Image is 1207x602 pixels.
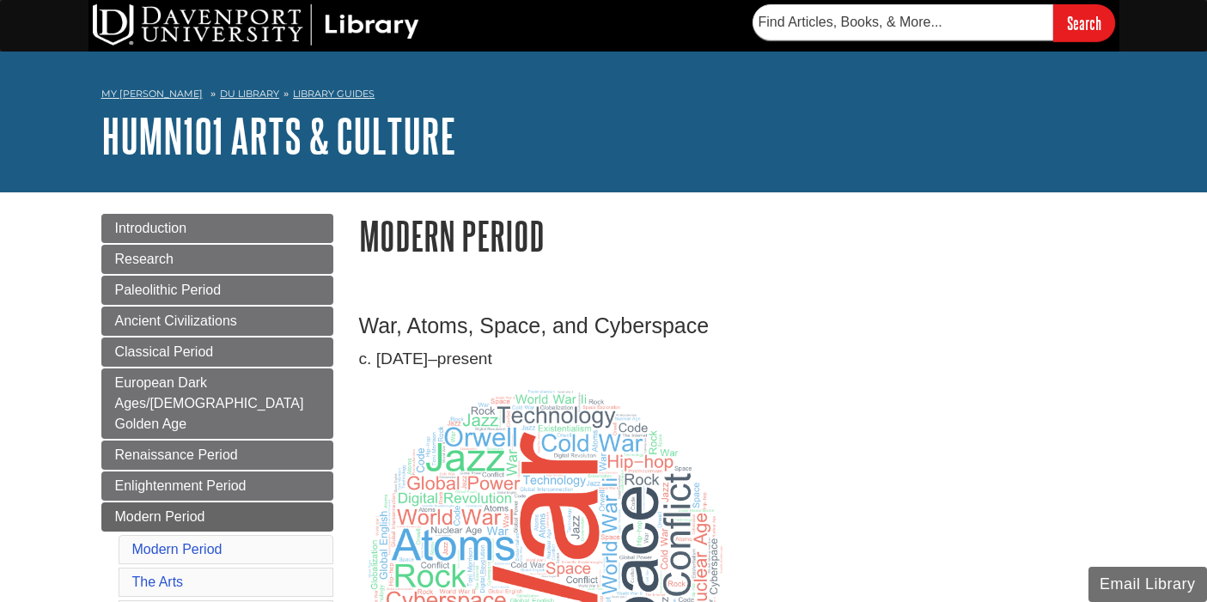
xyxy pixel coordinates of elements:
a: Library Guides [293,88,375,100]
span: Introduction [115,221,187,235]
input: Find Articles, Books, & More... [753,4,1053,40]
span: Research [115,252,174,266]
a: European Dark Ages/[DEMOGRAPHIC_DATA] Golden Age [101,368,333,439]
a: Modern Period [101,502,333,532]
a: My [PERSON_NAME] [101,87,203,101]
h3: War, Atoms, Space, and Cyberspace [359,313,1106,338]
span: Ancient Civilizations [115,313,237,328]
a: Research [101,245,333,274]
h1: Modern Period [359,214,1106,258]
span: European Dark Ages/[DEMOGRAPHIC_DATA] Golden Age [115,375,304,431]
p: c. [DATE]–present [359,347,1106,372]
form: Searches DU Library's articles, books, and more [753,4,1115,41]
a: Introduction [101,214,333,243]
a: The Arts [132,575,184,589]
a: Paleolithic Period [101,276,333,305]
a: Classical Period [101,337,333,367]
span: Renaissance Period [115,447,238,462]
a: Modern Period [132,542,223,556]
a: Enlightenment Period [101,471,333,501]
a: Renaissance Period [101,441,333,470]
span: Enlightenment Period [115,478,247,493]
nav: breadcrumb [101,82,1106,110]
span: Modern Period [115,509,205,524]
img: DU Library [93,4,419,46]
input: Search [1053,4,1115,41]
span: Classical Period [115,344,214,359]
span: Paleolithic Period [115,283,222,297]
a: HUMN101 Arts & Culture [101,109,456,162]
a: Ancient Civilizations [101,307,333,336]
a: DU Library [220,88,279,100]
button: Email Library [1088,567,1207,602]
